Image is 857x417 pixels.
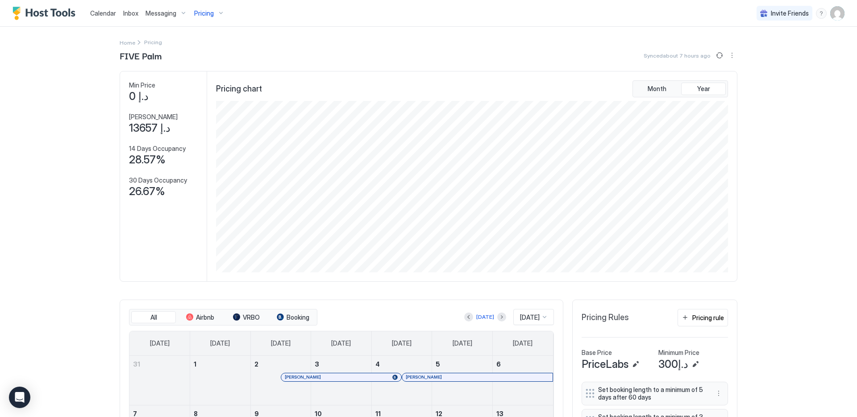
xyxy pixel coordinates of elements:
a: Thursday [383,331,420,355]
span: 26.67% [129,185,165,198]
span: Airbnb [196,313,214,321]
td: September 6, 2025 [492,356,553,405]
div: Breadcrumb [120,38,135,47]
span: [PERSON_NAME] [285,374,321,380]
div: [DATE] [476,313,494,321]
button: Previous month [464,313,473,321]
span: 28.57% [129,153,166,167]
span: VRBO [243,313,260,321]
button: Sync prices [714,50,725,61]
a: September 6, 2025 [493,356,553,372]
span: Breadcrumb [144,39,162,46]
button: VRBO [224,311,269,324]
span: Pricing chart [216,84,262,94]
span: [DATE] [150,339,170,347]
a: September 3, 2025 [311,356,371,372]
a: Inbox [123,8,138,18]
span: [DATE] [392,339,412,347]
span: [DATE] [210,339,230,347]
td: September 3, 2025 [311,356,372,405]
span: [DATE] [271,339,291,347]
a: Calendar [90,8,116,18]
button: More options [727,50,737,61]
span: FIVE Palm [120,49,162,62]
div: menu [727,50,737,61]
span: 30 Days Occupancy [129,176,187,184]
a: Monday [201,331,239,355]
span: [PERSON_NAME] [406,374,442,380]
div: Pricing rule [692,313,724,322]
span: Min Price [129,81,155,89]
button: Month [635,83,679,95]
div: [PERSON_NAME] [285,374,397,380]
span: Calendar [90,9,116,17]
div: Open Intercom Messenger [9,387,30,408]
button: Next month [497,313,506,321]
button: More options [713,388,724,399]
td: August 31, 2025 [129,356,190,405]
div: Set booking length to a minimum of 5 days after 60 days menu [582,382,728,405]
div: [PERSON_NAME] [406,374,549,380]
span: [PERSON_NAME] [129,113,178,121]
a: Tuesday [262,331,300,355]
a: Friday [444,331,481,355]
span: Home [120,39,135,46]
div: tab-group [129,309,317,326]
span: [DATE] [520,313,540,321]
td: September 1, 2025 [190,356,251,405]
a: August 31, 2025 [129,356,190,372]
td: September 4, 2025 [371,356,432,405]
button: Airbnb [178,311,222,324]
span: د.إ300 [658,358,688,371]
span: 1 [194,360,196,368]
span: PriceLabs [582,358,628,371]
a: September 1, 2025 [190,356,250,372]
span: Base Price [582,349,612,357]
button: Edit [690,359,701,370]
td: September 2, 2025 [250,356,311,405]
a: Wednesday [322,331,360,355]
span: Invite Friends [771,9,809,17]
span: 3 [315,360,319,368]
span: 31 [133,360,140,368]
span: [DATE] [331,339,351,347]
span: Year [697,85,710,93]
div: menu [816,8,827,19]
a: September 2, 2025 [251,356,311,372]
span: Pricing [194,9,214,17]
span: Messaging [146,9,176,17]
span: د.إ 0 [129,90,149,103]
span: Booking [287,313,309,321]
span: [DATE] [513,339,533,347]
span: [DATE] [453,339,472,347]
button: [DATE] [475,312,495,322]
td: September 5, 2025 [432,356,493,405]
button: Booking [270,311,315,324]
a: September 4, 2025 [372,356,432,372]
div: User profile [830,6,845,21]
span: Pricing Rules [582,313,629,323]
span: 6 [496,360,501,368]
span: Inbox [123,9,138,17]
a: Home [120,38,135,47]
span: د.إ 13657 [129,121,171,135]
button: Pricing rule [678,309,728,326]
a: Sunday [141,331,179,355]
span: All [150,313,157,321]
div: menu [713,388,724,399]
button: Year [681,83,726,95]
span: 4 [375,360,380,368]
div: tab-group [632,80,728,97]
a: Saturday [504,331,541,355]
span: Month [648,85,666,93]
a: September 5, 2025 [432,356,492,372]
span: 5 [436,360,440,368]
span: 14 Days Occupancy [129,145,186,153]
span: Minimum Price [658,349,699,357]
button: Edit [630,359,641,370]
a: Host Tools Logo [12,7,79,20]
button: All [131,311,176,324]
span: Synced about 7 hours ago [644,52,711,59]
span: Set booking length to a minimum of 5 days after 60 days [598,386,704,401]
